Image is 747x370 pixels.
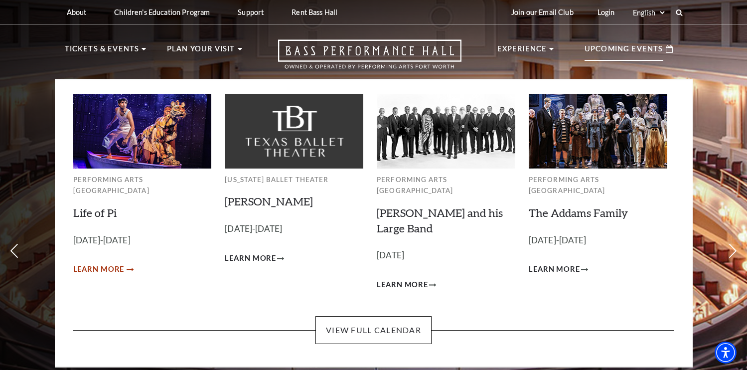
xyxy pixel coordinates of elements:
[167,43,235,61] p: Plan Your Visit
[73,233,212,248] p: [DATE]-[DATE]
[497,43,547,61] p: Experience
[65,43,140,61] p: Tickets & Events
[67,8,87,16] p: About
[225,252,284,265] a: Learn More Peter Pan
[377,206,503,235] a: [PERSON_NAME] and his Large Band
[225,222,363,236] p: [DATE]-[DATE]
[73,263,133,276] a: Learn More Life of Pi
[73,206,117,219] a: Life of Pi
[114,8,210,16] p: Children's Education Program
[377,248,515,263] p: [DATE]
[225,194,313,208] a: [PERSON_NAME]
[225,174,363,185] p: [US_STATE] Ballet Theater
[529,233,667,248] p: [DATE]-[DATE]
[225,94,363,168] img: Texas Ballet Theater
[73,94,212,168] img: Performing Arts Fort Worth
[529,263,588,276] a: Learn More The Addams Family
[315,316,432,344] a: View Full Calendar
[529,206,628,219] a: The Addams Family
[529,263,580,276] span: Learn More
[238,8,264,16] p: Support
[73,174,212,196] p: Performing Arts [GEOGRAPHIC_DATA]
[73,263,125,276] span: Learn More
[529,174,667,196] p: Performing Arts [GEOGRAPHIC_DATA]
[292,8,337,16] p: Rent Bass Hall
[377,174,515,196] p: Performing Arts [GEOGRAPHIC_DATA]
[529,94,667,168] img: Performing Arts Fort Worth
[377,94,515,168] img: Performing Arts Fort Worth
[715,342,737,364] div: Accessibility Menu
[377,279,436,291] a: Learn More Lyle Lovett and his Large Band
[585,43,663,61] p: Upcoming Events
[377,279,428,291] span: Learn More
[242,39,497,79] a: Open this option
[225,252,276,265] span: Learn More
[631,8,666,17] select: Select:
